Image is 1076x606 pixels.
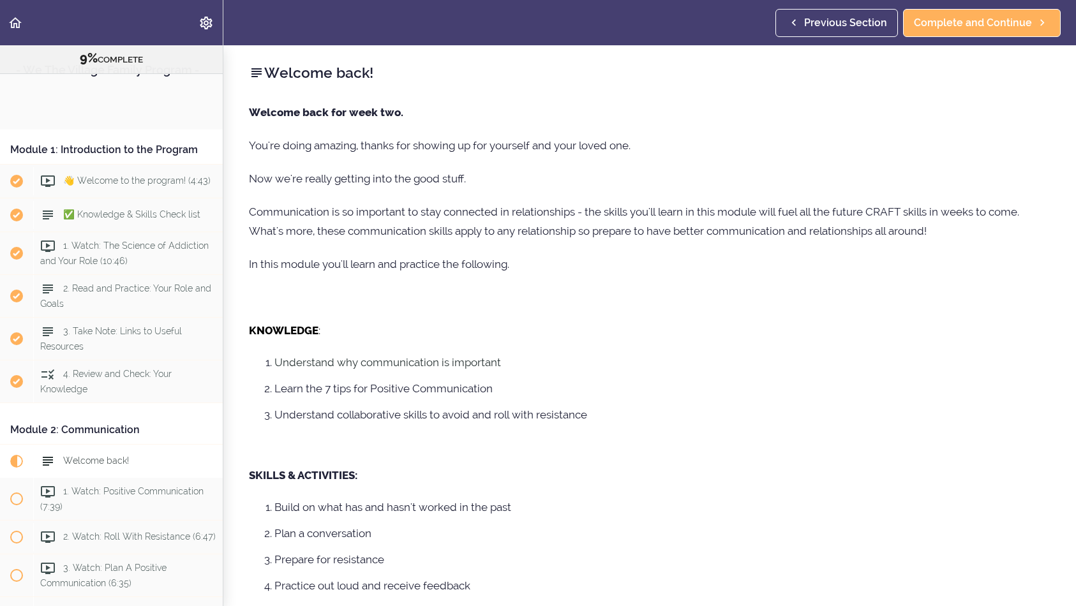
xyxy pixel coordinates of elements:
p: You're doing amazing, thanks for showing up for yourself and your loved one. [249,136,1050,155]
li: Prepare for resistance [274,551,1050,568]
div: COMPLETE [16,50,207,67]
span: Build on what has and hasn't worked in the past [274,501,511,514]
span: 4. Review and Check: Your Knowledge [40,369,172,394]
strong: KNOWLEDGE [249,324,318,337]
span: 👋 Welcome to the program! (4:43) [63,175,211,186]
svg: Back to course curriculum [8,15,23,31]
span: Understand collaborative skills to avoid and roll with resistance [274,408,587,421]
li: Practice out loud and receive feedback [274,577,1050,594]
span: 2. Read and Practice: Your Role and Goals [40,283,211,308]
span: 3. Watch: Plan A Positive Communication (6:35) [40,563,167,588]
span: Understand why communication is important [274,356,501,369]
span: 2. Watch: Roll With Resistance (6:47) [63,531,216,542]
p: Now we're really getting into the good stuff. [249,169,1050,188]
span: : [318,324,320,337]
span: 1. Watch: The Science of Addiction and Your Role (10:46) [40,240,209,265]
h2: Welcome back! [249,62,1050,84]
svg: Settings Menu [198,15,214,31]
strong: SKILLS & ACTIVITIES: [249,469,357,482]
span: Complete and Continue [914,15,1032,31]
span: 9% [80,50,98,66]
span: 3. Take Note: Links to Useful Resources [40,326,182,351]
span: Welcome back! [63,455,129,466]
span: ✅ Knowledge & Skills Check list [63,209,200,219]
li: Learn the 7 tips for Positive Communication [274,380,1050,397]
span: Previous Section [804,15,887,31]
span: Plan a conversation [274,527,371,540]
p: Communication is so important to stay connected in relationships - the skills you'll learn in thi... [249,202,1050,240]
a: Complete and Continue [903,9,1061,37]
a: Previous Section [775,9,898,37]
span: 1. Watch: Positive Communication (7:39) [40,486,204,511]
strong: Welcome back for week two. [249,106,403,119]
p: In this module you'll learn and practice the following. [249,255,1050,274]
